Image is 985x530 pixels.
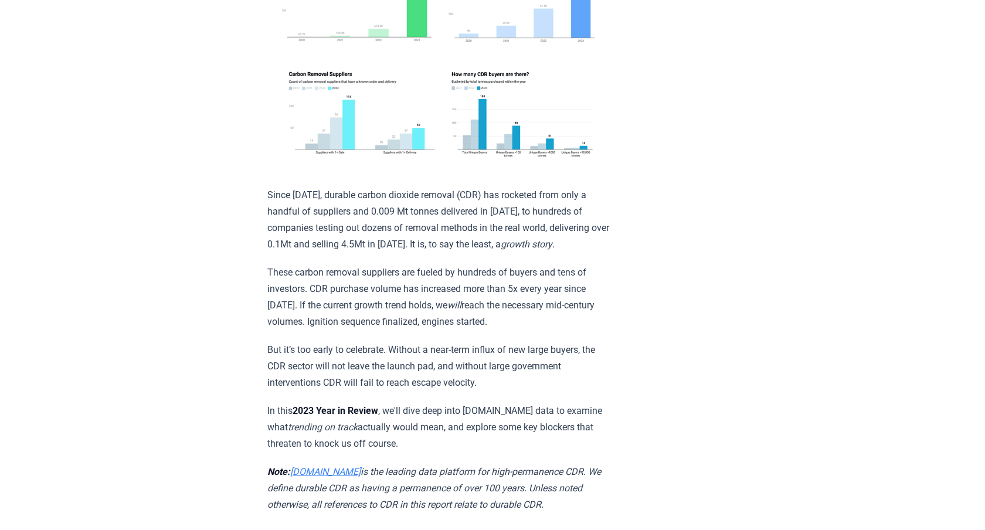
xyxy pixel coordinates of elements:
p: In this , we'll dive deep into [DOMAIN_NAME] data to examine what actually would mean, and explor... [267,403,610,452]
strong: Note: [267,466,290,477]
p: Since [DATE], durable carbon dioxide removal (CDR) has rocketed from only a handful of suppliers ... [267,187,610,253]
em: is the leading data platform for high-permanence CDR. We define durable CDR as having a permanenc... [267,466,601,510]
em: will [447,300,461,311]
a: [DOMAIN_NAME] [290,466,361,477]
p: But it’s too early to celebrate. Without a near-term influx of new large buyers, the CDR sector w... [267,342,610,391]
em: trending on track [288,422,358,433]
strong: 2023 Year in Review [293,405,378,416]
em: growth story [501,239,552,250]
p: These carbon removal suppliers are fueled by hundreds of buyers and tens of investors. CDR purcha... [267,264,610,330]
